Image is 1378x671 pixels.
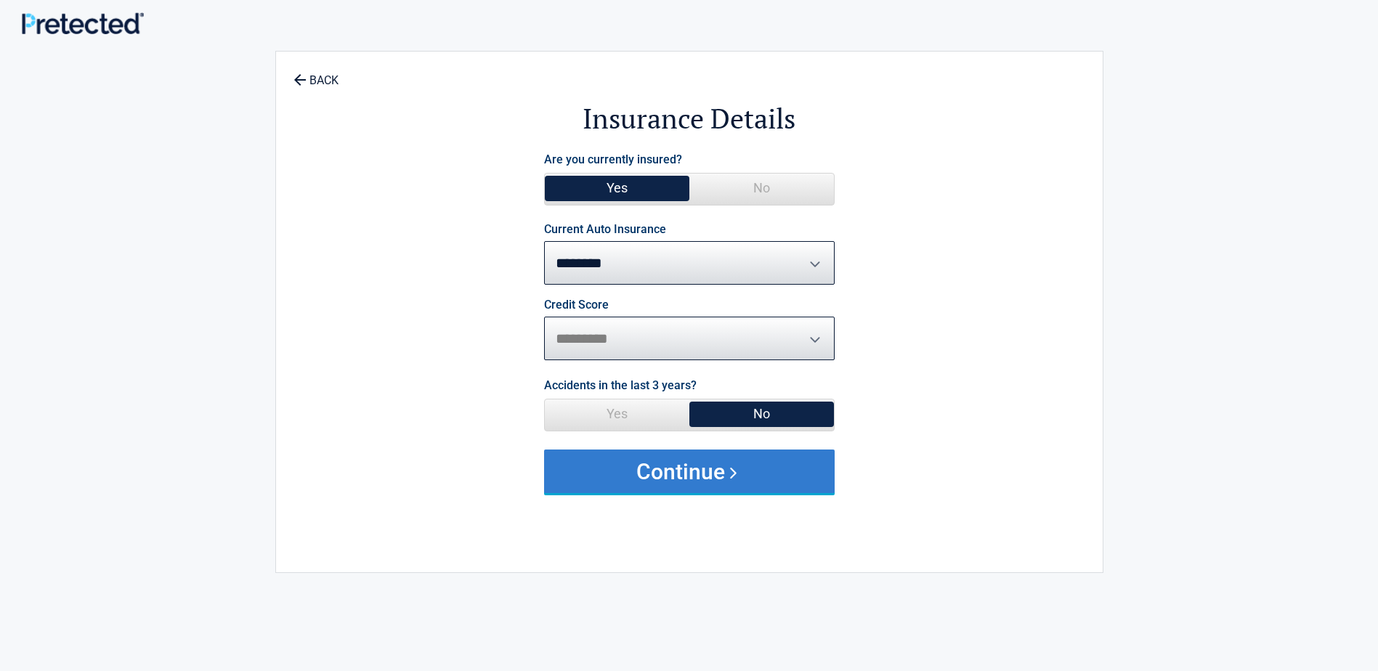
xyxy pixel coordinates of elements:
[544,450,835,493] button: Continue
[291,61,341,86] a: BACK
[689,174,834,203] span: No
[544,150,682,169] label: Are you currently insured?
[544,224,666,235] label: Current Auto Insurance
[22,12,144,34] img: Main Logo
[545,399,689,428] span: Yes
[689,399,834,428] span: No
[356,100,1023,137] h2: Insurance Details
[544,299,609,311] label: Credit Score
[544,375,697,395] label: Accidents in the last 3 years?
[545,174,689,203] span: Yes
